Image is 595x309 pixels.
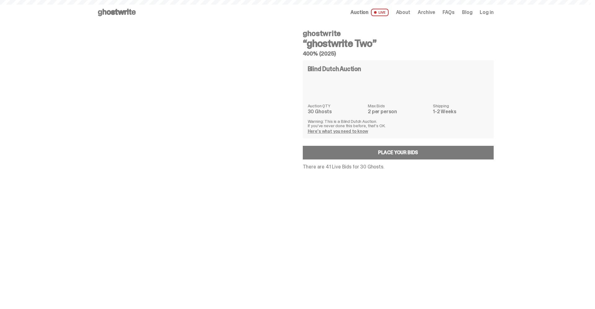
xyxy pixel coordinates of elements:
a: About [396,10,410,15]
dt: Max Bids [368,104,429,108]
a: Auction LIVE [350,9,388,16]
dd: 30 Ghosts [308,109,364,114]
dt: Shipping [433,104,488,108]
h4: Blind Dutch Auction [308,66,361,72]
span: Auction [350,10,368,15]
h4: ghostwrite [303,30,494,37]
dt: Auction QTY [308,104,364,108]
a: Place your Bids [303,146,494,159]
dd: 1-2 Weeks [433,109,488,114]
h5: 400% (2025) [303,51,494,56]
span: LIVE [371,9,389,16]
dd: 2 per person [368,109,429,114]
a: Blog [462,10,472,15]
a: FAQs [443,10,455,15]
a: Log in [480,10,493,15]
p: There are 41 Live Bids for 30 Ghosts. [303,164,494,169]
a: Archive [418,10,435,15]
a: Here's what you need to know [308,128,368,134]
h3: “ghostwrite Two” [303,38,494,48]
p: Warning: This is a Blind Dutch Auction. If you’ve never done this before, that’s OK. [308,119,489,128]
